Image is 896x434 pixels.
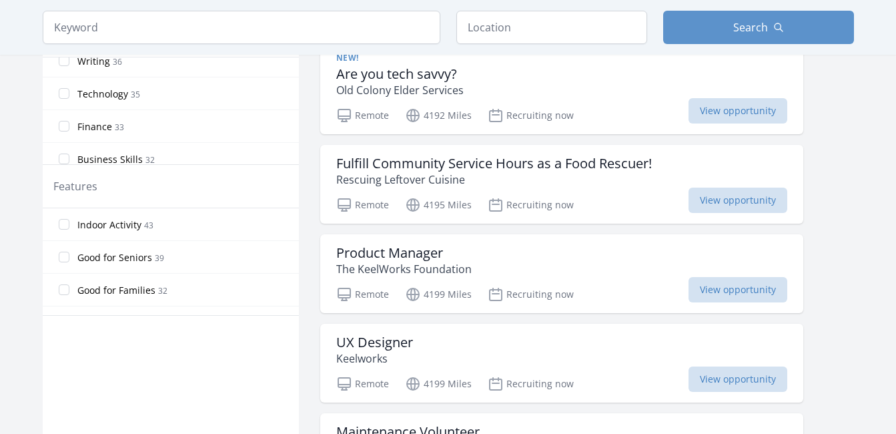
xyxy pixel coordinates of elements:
p: Recruiting now [488,286,574,302]
p: 4195 Miles [405,197,472,213]
input: Indoor Activity 43 [59,219,69,230]
input: Writing 36 [59,55,69,66]
p: Old Colony Elder Services [336,82,464,98]
legend: Features [53,178,97,194]
a: UX Designer Keelworks Remote 4199 Miles Recruiting now View opportunity [320,324,803,403]
button: Search [663,11,854,44]
span: View opportunity [689,367,787,392]
p: Recruiting now [488,107,574,124]
p: Remote [336,376,389,392]
input: Location [456,11,647,44]
h3: Product Manager [336,245,472,261]
span: View opportunity [689,188,787,213]
input: Good for Seniors 39 [59,252,69,262]
span: View opportunity [689,277,787,302]
span: 35 [131,89,140,100]
p: The KeelWorks Foundation [336,261,472,277]
input: Finance 33 [59,121,69,132]
h3: Are you tech savvy? [336,66,464,82]
span: Search [733,19,768,35]
a: Fulfill Community Service Hours as a Food Rescuer! Rescuing Leftover Cuisine Remote 4195 Miles Re... [320,145,803,224]
p: Recruiting now [488,376,574,392]
p: 4192 Miles [405,107,472,124]
p: Recruiting now [488,197,574,213]
span: 36 [113,56,122,67]
p: 4199 Miles [405,376,472,392]
p: Remote [336,197,389,213]
span: New! [336,53,359,63]
input: Good for Families 32 [59,284,69,295]
span: Technology [77,87,128,101]
p: Remote [336,107,389,124]
h3: Fulfill Community Service Hours as a Food Rescuer! [336,156,652,172]
span: 32 [158,285,167,296]
p: Remote [336,286,389,302]
input: Keyword [43,11,440,44]
span: 32 [145,154,155,166]
a: New! Are you tech savvy? Old Colony Elder Services Remote 4192 Miles Recruiting now View opportunity [320,42,803,134]
p: Rescuing Leftover Cuisine [336,172,652,188]
span: Indoor Activity [77,218,141,232]
p: 4199 Miles [405,286,472,302]
span: Writing [77,55,110,68]
span: Good for Seniors [77,251,152,264]
h3: UX Designer [336,335,413,351]
span: 33 [115,122,124,133]
span: 43 [144,220,153,231]
span: 39 [155,252,164,264]
span: View opportunity [689,98,787,124]
p: Keelworks [336,351,413,367]
input: Technology 35 [59,88,69,99]
span: Good for Families [77,284,155,297]
input: Business Skills 32 [59,154,69,164]
span: Business Skills [77,153,143,166]
a: Product Manager The KeelWorks Foundation Remote 4199 Miles Recruiting now View opportunity [320,234,803,313]
span: Finance [77,120,112,134]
